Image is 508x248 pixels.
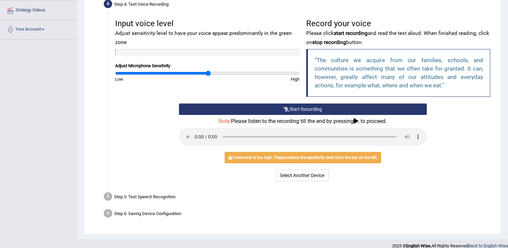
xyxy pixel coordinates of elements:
[101,190,498,205] div: Step 5: Test Speech Recognition
[0,1,77,18] a: Strategy Videos
[207,76,303,82] div: High
[315,57,483,89] q: The culture we acquire from our families, schools, and communities is something that we often tak...
[312,39,346,45] b: stop recording
[219,118,231,124] span: Note:
[112,76,207,82] div: Low
[179,118,427,124] h4: Please listen to the recording till the end by pressing , to proceed.
[334,30,368,36] b: start recording
[0,20,77,37] a: Your Account
[306,19,491,46] h3: Record your voice
[101,207,498,222] div: Step 6: Saving Device Configuration
[275,170,329,181] button: Select Another Device
[306,30,489,45] small: Please click and read the text aloud. When finished reading, click on button.
[115,19,299,46] h3: Input voice level
[179,104,427,115] button: Start Recording
[115,63,170,69] label: Adjust Microphone Senstivity
[225,152,381,163] div: Voice level is too high. Please reduce the sensitivity level from the bar on the left.
[115,30,292,45] small: Adjust sensitivity level to have your voice appear predominantly in the green zone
